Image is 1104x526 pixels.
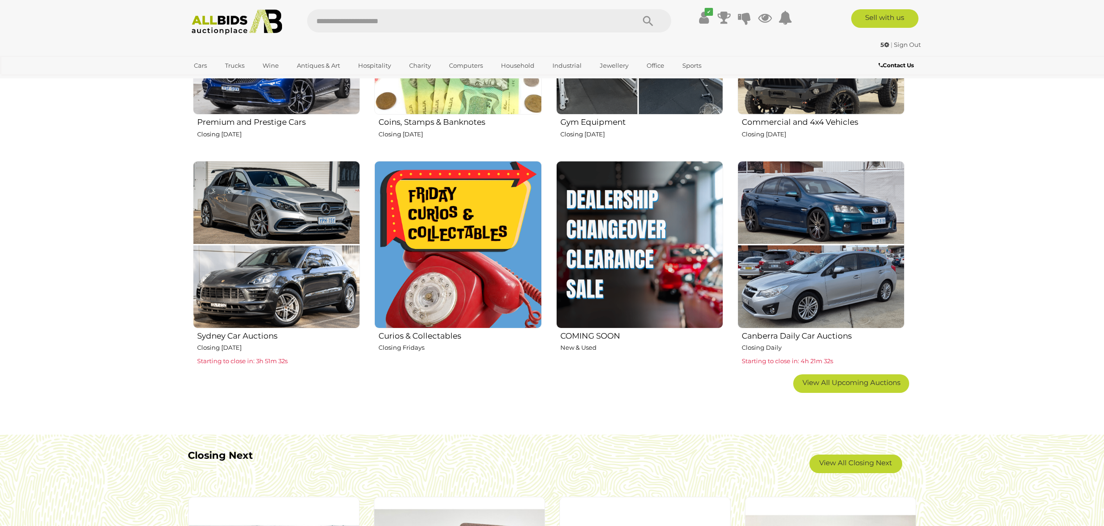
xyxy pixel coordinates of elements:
[676,58,707,73] a: Sports
[738,161,905,328] img: Canberra Daily Car Auctions
[352,58,397,73] a: Hospitality
[197,329,360,340] h2: Sydney Car Auctions
[705,8,713,16] i: ✔
[697,9,711,26] a: ✔
[560,129,723,140] p: Closing [DATE]
[556,161,723,328] img: COMING SOON
[188,73,266,89] a: [GEOGRAPHIC_DATA]
[495,58,540,73] a: Household
[879,62,914,69] b: Contact Us
[742,115,905,127] h2: Commercial and 4x4 Vehicles
[880,41,891,48] a: 5
[742,357,833,365] span: Starting to close in: 4h 21m 32s
[560,329,723,340] h2: COMING SOON
[197,115,360,127] h2: Premium and Prestige Cars
[560,342,723,353] p: New & Used
[193,161,360,328] img: Sydney Car Auctions
[379,342,541,353] p: Closing Fridays
[188,58,213,73] a: Cars
[594,58,635,73] a: Jewellery
[894,41,921,48] a: Sign Out
[880,41,889,48] strong: 5
[742,129,905,140] p: Closing [DATE]
[891,41,892,48] span: |
[742,342,905,353] p: Closing Daily
[219,58,250,73] a: Trucks
[379,115,541,127] h2: Coins, Stamps & Banknotes
[379,329,541,340] h2: Curios & Collectables
[560,115,723,127] h2: Gym Equipment
[851,9,918,28] a: Sell with us
[737,160,905,367] a: Canberra Daily Car Auctions Closing Daily Starting to close in: 4h 21m 32s
[879,60,916,71] a: Contact Us
[625,9,671,32] button: Search
[802,378,900,387] span: View All Upcoming Auctions
[379,129,541,140] p: Closing [DATE]
[257,58,285,73] a: Wine
[793,374,909,393] a: View All Upcoming Auctions
[809,455,902,473] a: View All Closing Next
[546,58,588,73] a: Industrial
[641,58,670,73] a: Office
[291,58,346,73] a: Antiques & Art
[186,9,287,35] img: Allbids.com.au
[188,449,253,461] b: Closing Next
[742,329,905,340] h2: Canberra Daily Car Auctions
[403,58,437,73] a: Charity
[197,357,288,365] span: Starting to close in: 3h 51m 32s
[197,342,360,353] p: Closing [DATE]
[374,160,541,367] a: Curios & Collectables Closing Fridays
[197,129,360,140] p: Closing [DATE]
[193,160,360,367] a: Sydney Car Auctions Closing [DATE] Starting to close in: 3h 51m 32s
[374,161,541,328] img: Curios & Collectables
[443,58,489,73] a: Computers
